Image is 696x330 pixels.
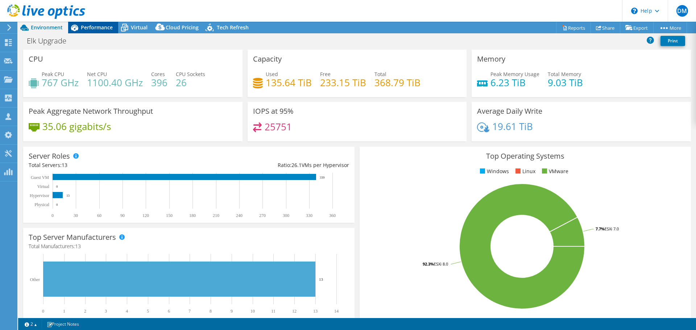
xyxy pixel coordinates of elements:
div: Ratio: VMs per Hypervisor [189,161,349,169]
a: Share [591,22,620,33]
h3: Average Daily Write [477,107,542,115]
text: 13 [66,194,70,197]
text: 330 [306,213,312,218]
h4: 233.15 TiB [320,79,366,87]
h3: Memory [477,55,505,63]
text: 7 [188,309,191,314]
h1: Elk Upgrade [24,37,78,45]
tspan: 7.7% [596,226,605,231]
text: Other [30,277,40,282]
text: 0 [56,185,58,188]
h4: 25751 [265,123,292,131]
span: Peak CPU [42,71,64,78]
span: Environment [31,24,63,31]
a: More [653,22,687,33]
h4: 135.64 TiB [266,79,312,87]
h4: 1100.40 GHz [87,79,143,87]
span: Net CPU [87,71,107,78]
h3: IOPS at 95% [253,107,294,115]
span: Performance [81,24,113,31]
text: Hypervisor [30,193,49,198]
text: 14 [334,309,339,314]
text: 11 [271,309,275,314]
span: Virtual [131,24,148,31]
h4: 368.79 TiB [374,79,420,87]
text: 240 [236,213,243,218]
span: Total Memory [548,71,581,78]
h3: Capacity [253,55,282,63]
span: Cloud Pricing [166,24,199,31]
h4: 396 [151,79,167,87]
h3: Top Operating Systems [365,152,685,160]
text: 0 [42,309,44,314]
li: Windows [478,167,509,175]
span: Tech Refresh [217,24,249,31]
text: Virtual [37,184,50,189]
h3: Top Server Manufacturers [29,233,116,241]
text: 5 [147,309,149,314]
text: 2 [84,309,86,314]
text: 12 [292,309,297,314]
text: 90 [120,213,125,218]
text: 6 [168,309,170,314]
a: Export [620,22,654,33]
text: 150 [166,213,173,218]
h4: 9.03 TiB [548,79,583,87]
h4: 35.06 gigabits/s [42,122,111,130]
text: Guest VM [31,175,49,180]
text: 60 [97,213,101,218]
h3: Peak Aggregate Network Throughput [29,107,153,115]
h4: 19.61 TiB [492,122,533,130]
span: Peak Memory Usage [490,71,539,78]
text: 339 [320,176,325,179]
h3: Server Roles [29,152,70,160]
svg: \n [631,8,638,14]
tspan: 92.3% [423,261,434,267]
span: Used [266,71,278,78]
span: Cores [151,71,165,78]
text: 30 [74,213,78,218]
h3: CPU [29,55,43,63]
h4: 767 GHz [42,79,79,87]
text: 360 [329,213,336,218]
text: 0 [56,203,58,206]
text: 3 [105,309,107,314]
tspan: ESXi 8.0 [434,261,448,267]
a: Reports [556,22,591,33]
text: 300 [283,213,289,218]
span: CPU Sockets [176,71,205,78]
h4: 26 [176,79,205,87]
a: Project Notes [42,319,84,329]
text: Physical [34,202,49,207]
text: 8 [210,309,212,314]
text: 4 [126,309,128,314]
span: 13 [62,162,67,168]
tspan: ESXi 7.0 [605,226,619,231]
a: Print [660,36,685,46]
li: Linux [514,167,535,175]
text: 1 [63,309,65,314]
h4: Total Manufacturers: [29,242,349,250]
span: 13 [75,243,81,250]
text: 13 [313,309,318,314]
li: VMware [540,167,568,175]
text: 0 [51,213,54,218]
text: 210 [213,213,219,218]
span: Free [320,71,331,78]
span: Total [374,71,386,78]
text: 13 [319,277,323,281]
text: 270 [259,213,266,218]
text: 9 [231,309,233,314]
a: 2 [20,319,42,329]
div: Total Servers: [29,161,189,169]
span: DM [676,5,688,17]
h4: 6.23 TiB [490,79,539,87]
span: 26.1 [291,162,302,168]
text: 10 [250,309,255,314]
text: 120 [142,213,149,218]
text: 180 [189,213,196,218]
